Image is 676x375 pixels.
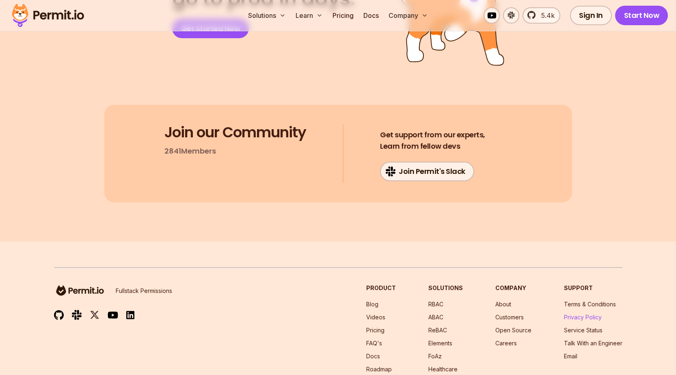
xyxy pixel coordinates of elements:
[54,284,106,297] img: logo
[428,301,443,308] a: RBAC
[495,301,511,308] a: About
[108,310,118,320] img: youtube
[564,301,616,308] a: Terms & Conditions
[366,301,378,308] a: Blog
[164,124,306,141] h3: Join our Community
[564,314,602,321] a: Privacy Policy
[360,7,382,24] a: Docs
[90,310,99,320] img: twitter
[495,327,531,334] a: Open Source
[615,6,668,25] a: Start Now
[8,2,88,29] img: Permit logo
[366,340,382,347] a: FAQ's
[329,7,357,24] a: Pricing
[564,284,622,292] h3: Support
[380,162,474,181] a: Join Permit's Slack
[54,310,64,320] img: github
[116,287,172,295] p: Fullstack Permissions
[366,284,396,292] h3: Product
[380,129,485,141] span: Get support from our experts,
[536,11,555,20] span: 5.4k
[380,129,485,152] h4: Learn from fellow devs
[495,314,524,321] a: Customers
[292,7,326,24] button: Learn
[126,310,134,320] img: linkedin
[428,353,442,360] a: FoAz
[564,353,577,360] a: Email
[428,366,458,373] a: Healthcare
[366,366,392,373] a: Roadmap
[523,7,560,24] a: 5.4k
[366,327,384,334] a: Pricing
[164,145,216,157] p: 2841 Members
[495,284,531,292] h3: Company
[428,340,452,347] a: Elements
[366,353,380,360] a: Docs
[564,340,622,347] a: Talk With an Engineer
[428,314,443,321] a: ABAC
[245,7,289,24] button: Solutions
[495,340,517,347] a: Careers
[570,6,612,25] a: Sign In
[385,7,431,24] button: Company
[564,327,603,334] a: Service Status
[366,314,385,321] a: Videos
[72,309,82,320] img: slack
[428,284,463,292] h3: Solutions
[428,327,447,334] a: ReBAC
